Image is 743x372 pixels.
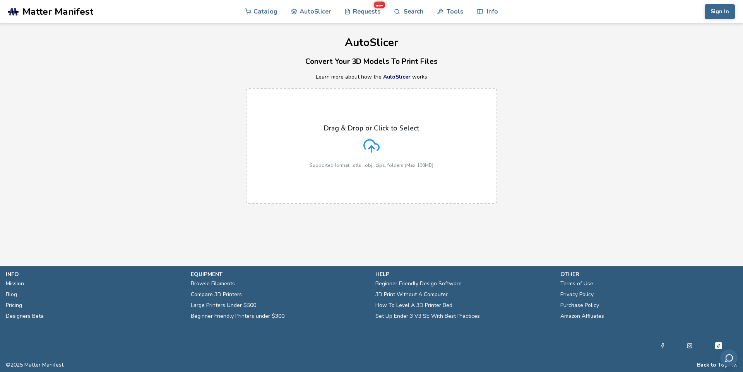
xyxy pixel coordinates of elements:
[383,73,411,81] a: AutoSlicer
[714,341,723,350] a: Tiktok
[191,278,235,289] a: Browse Filaments
[560,300,599,311] a: Purchase Policy
[191,311,284,322] a: Beginner Friendly Printers under $300
[660,341,665,350] a: Facebook
[191,270,368,278] p: equipment
[375,270,553,278] p: help
[705,4,735,19] button: Sign In
[720,349,738,367] button: Send feedback via email
[375,300,452,311] a: How To Level A 3D Printer Bed
[697,362,728,368] button: Back to Top
[6,270,183,278] p: info
[560,311,604,322] a: Amazon Affiliates
[732,362,737,368] a: RSS Feed
[22,6,93,17] span: Matter Manifest
[191,289,242,300] a: Compare 3D Printers
[310,163,433,168] p: Supported format: .stls, .obj, .zips, folders (Max 100MB)
[191,300,256,311] a: Large Printers Under $500
[560,289,594,300] a: Privacy Policy
[6,311,44,322] a: Designers Beta
[374,2,385,8] span: new
[375,278,462,289] a: Beginner Friendly Design Software
[6,278,24,289] a: Mission
[375,289,448,300] a: 3D Print Without A Computer
[324,124,419,132] p: Drag & Drop or Click to Select
[560,270,738,278] p: other
[687,341,692,350] a: Instagram
[6,300,22,311] a: Pricing
[375,311,480,322] a: Set Up Ender 3 V3 SE With Best Practices
[560,278,593,289] a: Terms of Use
[6,362,63,368] span: © 2025 Matter Manifest
[6,289,17,300] a: Blog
